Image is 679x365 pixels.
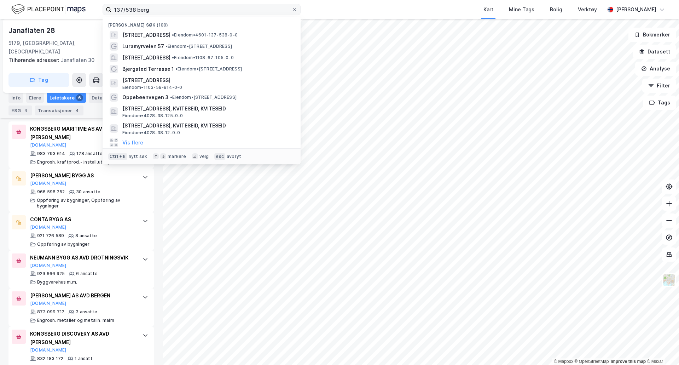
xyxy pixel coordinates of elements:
[578,5,597,14] div: Verktøy
[76,189,100,195] div: 30 ansatte
[550,5,562,14] div: Bolig
[30,224,66,230] button: [DOMAIN_NAME]
[122,138,143,147] button: Vis flere
[8,25,56,36] div: Janaflaten 28
[122,113,183,119] span: Eiendom • 4028-38-125-0-0
[8,93,23,103] div: Info
[8,57,61,63] span: Tilhørende adresser:
[575,359,609,364] a: OpenStreetMap
[37,198,135,209] div: Oppføring av bygninger, Oppføring av bygninger
[122,42,164,51] span: Luramyrveien 57
[22,107,29,114] div: 4
[633,45,676,59] button: Datasett
[172,32,238,38] span: Eiendom • 4601-137-538-0-0
[166,44,232,49] span: Eiendom • [STREET_ADDRESS]
[8,39,117,56] div: 5179, [GEOGRAPHIC_DATA], [GEOGRAPHIC_DATA]
[122,85,182,90] span: Eiendom • 1103-59-914-0-0
[30,291,135,300] div: [PERSON_NAME] AS AVD BERGEN
[76,94,83,101] div: 6
[166,44,168,49] span: •
[111,4,292,15] input: Søk på adresse, matrikkel, gårdeiere, leietakere eller personer
[11,3,86,16] img: logo.f888ab2527a4732fd821a326f86c7f29.svg
[199,154,209,159] div: velg
[635,62,676,76] button: Analyse
[37,271,65,276] div: 929 666 925
[30,171,135,180] div: [PERSON_NAME] BYGG AS
[170,95,237,100] span: Eiendom • [STREET_ADDRESS]
[554,359,573,364] a: Mapbox
[168,154,186,159] div: markere
[509,5,534,14] div: Mine Tags
[30,181,66,186] button: [DOMAIN_NAME]
[122,104,292,113] span: [STREET_ADDRESS], KVITESEID, KVITESEID
[30,330,135,347] div: KONGSBERG DISCOVERY AS AVD [PERSON_NAME]
[47,93,86,103] div: Leietakere
[122,121,292,130] span: [STREET_ADDRESS], KVITESEID, KVITESEID
[122,76,292,85] span: [STREET_ADDRESS]
[8,105,32,115] div: ESG
[662,273,676,287] img: Z
[642,79,676,93] button: Filter
[37,318,114,323] div: Engrosh. metaller og metallh. malm
[37,241,89,247] div: Oppføring av bygninger
[122,31,170,39] span: [STREET_ADDRESS]
[644,331,679,365] div: Kontrollprogram for chat
[37,356,63,361] div: 832 183 172
[76,309,97,315] div: 3 ansatte
[129,154,147,159] div: nytt søk
[89,93,115,103] div: Datasett
[616,5,656,14] div: [PERSON_NAME]
[30,125,135,142] div: KONGSBERG MARITIME AS AVD [PERSON_NAME]
[8,73,69,87] button: Tag
[75,356,93,361] div: 1 ansatt
[172,55,234,61] span: Eiendom • 1108-67-105-0-0
[76,271,98,276] div: 6 ansatte
[30,215,135,224] div: CONTA BYGG AS
[8,56,149,64] div: Janaflaten 30
[483,5,493,14] div: Kart
[644,331,679,365] iframe: Chat Widget
[122,130,180,136] span: Eiendom • 4028-38-12-0-0
[643,96,676,110] button: Tags
[76,151,103,156] div: 128 ansatte
[37,151,65,156] div: 983 793 614
[172,32,174,38] span: •
[214,153,225,160] div: esc
[30,347,66,353] button: [DOMAIN_NAME]
[628,28,676,42] button: Bokmerker
[30,263,66,268] button: [DOMAIN_NAME]
[175,66,178,72] span: •
[37,159,112,165] div: Engrosh. kraftprod.-,install.utstyr
[122,93,169,102] span: Oppebøenvegen 3
[122,65,174,73] span: Bjergsted Terrasse 1
[175,66,242,72] span: Eiendom • [STREET_ADDRESS]
[75,233,97,239] div: 8 ansatte
[122,53,170,62] span: [STREET_ADDRESS]
[103,17,301,29] div: [PERSON_NAME] søk (100)
[611,359,646,364] a: Improve this map
[108,153,127,160] div: Ctrl + k
[37,233,64,239] div: 921 726 589
[74,107,81,114] div: 4
[35,105,83,115] div: Transaksjoner
[30,142,66,148] button: [DOMAIN_NAME]
[37,189,65,195] div: 966 596 252
[30,253,135,262] div: NEUMANN BYGG AS AVD DROTNINGSVIK
[30,301,66,306] button: [DOMAIN_NAME]
[172,55,174,60] span: •
[227,154,241,159] div: avbryt
[170,95,172,100] span: •
[26,93,44,103] div: Eiere
[37,309,64,315] div: 873 099 712
[37,279,77,285] div: Byggvarehus m.m.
